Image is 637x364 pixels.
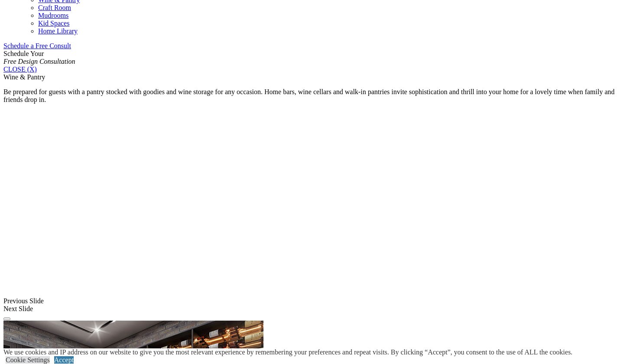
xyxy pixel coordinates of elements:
div: Previous Slide [3,297,634,305]
span: Wine & Pantry [3,73,45,81]
p: Be prepared for guests with a pantry stocked with goodies and wine storage for any occasion. Home... [3,88,634,104]
em: Free Design Consultation [3,58,75,65]
div: We use cookies and IP address on our website to give you the most relevant experience by remember... [3,348,572,356]
a: CLOSE (X) [3,66,37,73]
div: Next Slide [3,305,634,313]
a: Schedule a Free Consult (opens a dropdown menu) [3,42,71,49]
a: Home Library [38,27,78,35]
span: Schedule Your [3,50,75,65]
button: Click here to pause slide show [3,318,10,320]
a: Craft Room [38,4,71,11]
a: Mudrooms [38,12,68,19]
a: Cookie Settings [6,356,50,364]
a: Accept [54,356,74,364]
a: Kid Spaces [38,20,69,27]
